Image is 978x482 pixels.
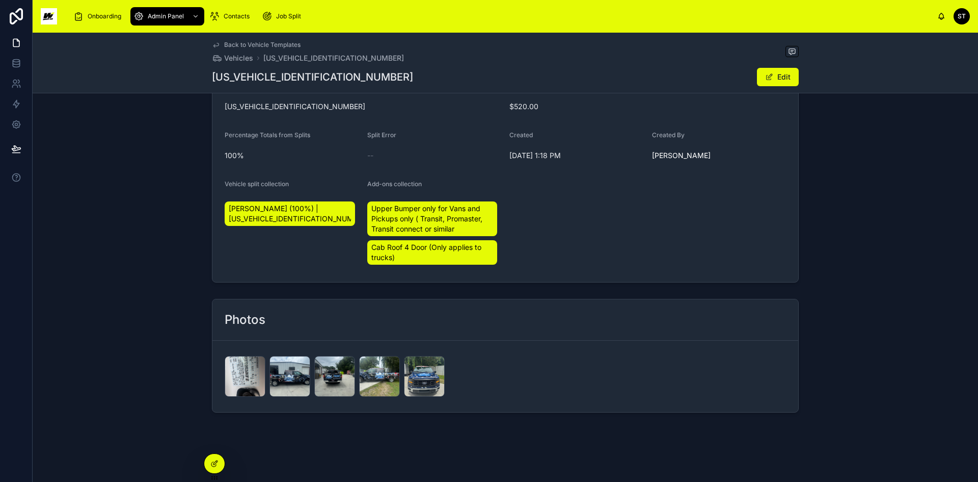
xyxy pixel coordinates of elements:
[224,12,250,20] span: Contacts
[224,41,301,49] span: Back to Vehicle Templates
[224,53,253,63] span: Vehicles
[225,131,310,139] span: Percentage Totals from Splits
[65,5,937,28] div: scrollable content
[509,102,786,112] span: $520.00
[212,53,253,63] a: Vehicles
[263,53,404,63] a: [US_VEHICLE_IDENTIFICATION_NUMBER]
[371,242,494,263] span: Cab Roof 4 Door (Only applies to trucks)
[367,150,373,161] span: --
[371,204,494,234] span: Upper Bumper only for Vans and Pickups only ( Transit, Promaster, Transit connect or similar
[206,7,257,26] a: Contacts
[225,201,355,226] a: [PERSON_NAME] (100%) | [US_VEHICLE_IDENTIFICATION_NUMBER]
[958,12,966,20] span: ST
[757,68,799,86] button: Edit
[225,150,359,161] span: 100%
[509,150,644,161] span: [DATE] 1:18 PM
[367,131,396,139] span: Split Error
[148,12,184,20] span: Admin Panel
[652,150,711,161] a: [PERSON_NAME]
[367,240,498,265] a: Cab Roof 4 Door (Only applies to trucks)
[276,12,301,20] span: Job Split
[130,7,204,26] a: Admin Panel
[225,312,265,328] h2: Photos
[367,201,498,236] a: Upper Bumper only for Vans and Pickups only ( Transit, Promaster, Transit connect or similar
[212,41,301,49] a: Back to Vehicle Templates
[652,131,685,139] span: Created By
[229,204,351,224] span: [PERSON_NAME] (100%) | [US_VEHICLE_IDENTIFICATION_NUMBER]
[367,180,422,188] span: Add-ons collection
[41,8,57,24] img: App logo
[88,12,121,20] span: Onboarding
[225,180,289,188] span: Vehicle split collection
[509,131,533,139] span: Created
[70,7,128,26] a: Onboarding
[225,102,501,112] span: [US_VEHICLE_IDENTIFICATION_NUMBER]
[212,70,413,84] h1: [US_VEHICLE_IDENTIFICATION_NUMBER]
[259,7,308,26] a: Job Split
